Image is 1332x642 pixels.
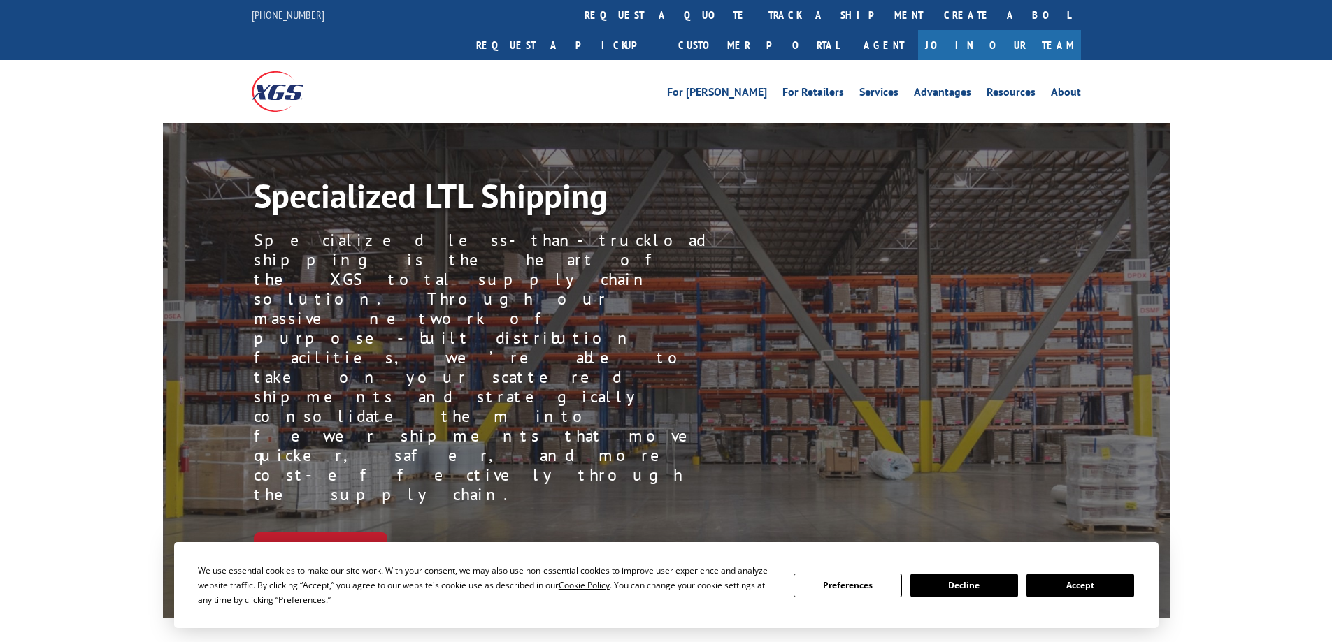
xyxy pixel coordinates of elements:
[174,542,1159,628] div: Cookie Consent Prompt
[252,8,324,22] a: [PHONE_NUMBER]
[198,563,777,607] div: We use essential cookies to make our site work. With your consent, we may also use non-essential ...
[278,594,326,606] span: Preferences
[850,30,918,60] a: Agent
[918,30,1081,60] a: Join Our Team
[254,532,387,562] a: Request a Quote
[1026,574,1134,597] button: Accept
[914,87,971,102] a: Advantages
[254,179,680,219] h1: Specialized LTL Shipping
[987,87,1036,102] a: Resources
[1051,87,1081,102] a: About
[668,30,850,60] a: Customer Portal
[466,30,668,60] a: Request a pickup
[254,231,715,504] p: Specialized less-than-truckload shipping is the heart of the XGS total supply chain solution. Thr...
[859,87,898,102] a: Services
[667,87,767,102] a: For [PERSON_NAME]
[559,579,610,591] span: Cookie Policy
[782,87,844,102] a: For Retailers
[910,574,1018,597] button: Decline
[794,574,901,597] button: Preferences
